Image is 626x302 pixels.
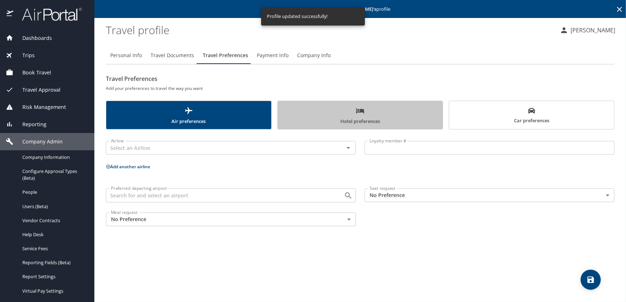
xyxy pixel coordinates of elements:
button: [PERSON_NAME] [557,24,618,37]
img: airportal-logo.png [14,7,82,21]
span: People [22,189,86,196]
p: Editing profile [97,7,624,12]
div: Profile [106,47,614,64]
button: Open [343,143,353,153]
span: Virtual Pay Settings [22,288,86,294]
span: Report Settings [22,273,86,280]
div: No Preference [365,188,614,202]
span: Company Information [22,154,86,161]
span: Users (Beta) [22,203,86,210]
span: Reporting [13,120,46,128]
span: Personal Info [110,51,142,60]
span: Vendor Contracts [22,217,86,224]
span: Book Travel [13,69,51,77]
span: Travel Documents [151,51,194,60]
span: Configure Approval Types (Beta) [22,168,86,182]
span: Company Info [297,51,331,60]
p: [PERSON_NAME] [568,26,615,35]
span: Help Desk [22,231,86,238]
button: Open [343,191,353,201]
img: icon-airportal.png [6,7,14,21]
h2: Travel Preferences [106,73,614,84]
span: Dashboards [13,34,52,42]
span: Air preferences [111,106,267,125]
button: Add another airline [106,164,150,170]
span: Reporting Fields (Beta) [22,259,86,266]
input: Search for and select an airport [108,191,332,200]
h6: Add your preferences to travel the way you want [106,84,614,92]
span: Travel Preferences [203,51,248,60]
input: Select an Airline [108,143,332,152]
span: Hotel preferences [282,106,438,125]
span: Car preferences [453,107,610,125]
span: Travel Approval [13,86,61,94]
button: save [581,270,601,290]
span: Payment Info [257,51,289,60]
span: Service Fees [22,245,86,252]
span: Trips [13,51,35,59]
h1: Travel profile [106,19,554,41]
span: Company Admin [13,138,63,146]
div: Profile updated successfully! [267,9,327,23]
div: No Preference [106,212,356,226]
span: Risk Management [13,103,66,111]
div: scrollable force tabs example [106,101,614,129]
